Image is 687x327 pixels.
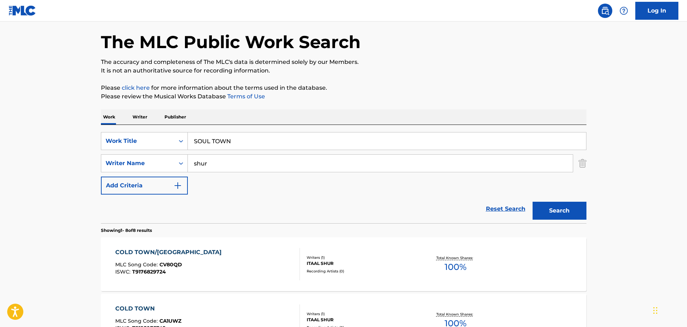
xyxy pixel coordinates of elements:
div: Writers ( 1 ) [307,311,415,317]
p: Showing 1 - 8 of 8 results [101,227,152,234]
p: Please review the Musical Works Database [101,92,586,101]
a: COLD TOWN/[GEOGRAPHIC_DATA]MLC Song Code:CV80QDISWC:T9176829724Writers (1)ITAAL SHURRecording Art... [101,237,586,291]
div: Writer Name [106,159,170,168]
span: ISWC : [115,268,132,275]
span: CA1UWZ [159,318,181,324]
a: click here [122,84,150,91]
p: Writer [130,109,149,125]
div: Recording Artists ( 0 ) [307,268,415,274]
a: Terms of Use [226,93,265,100]
img: MLC Logo [9,5,36,16]
form: Search Form [101,132,586,223]
img: Delete Criterion [579,154,586,172]
div: Drag [653,300,658,321]
iframe: Chat Widget [651,293,687,327]
div: Writers ( 1 ) [307,255,415,260]
span: CV80QD [159,261,182,268]
p: It is not an authoritative source for recording information. [101,66,586,75]
div: Help [617,4,631,18]
img: search [601,6,609,15]
span: MLC Song Code : [115,261,159,268]
button: Search [533,202,586,220]
a: Public Search [598,4,612,18]
span: MLC Song Code : [115,318,159,324]
span: T9176829724 [132,268,166,275]
button: Add Criteria [101,177,188,195]
div: COLD TOWN [115,304,181,313]
p: Publisher [162,109,188,125]
p: Total Known Shares: [436,255,475,261]
p: Please for more information about the terms used in the database. [101,84,586,92]
h1: The MLC Public Work Search [101,31,361,53]
a: Reset Search [482,201,529,217]
div: ITAAL SHUR [307,260,415,267]
div: ITAAL SHUR [307,317,415,323]
p: The accuracy and completeness of The MLC's data is determined solely by our Members. [101,58,586,66]
p: Total Known Shares: [436,312,475,317]
div: Work Title [106,137,170,145]
span: 100 % [445,261,466,274]
img: help [619,6,628,15]
p: Work [101,109,117,125]
div: COLD TOWN/[GEOGRAPHIC_DATA] [115,248,225,257]
a: Log In [635,2,678,20]
img: 9d2ae6d4665cec9f34b9.svg [173,181,182,190]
